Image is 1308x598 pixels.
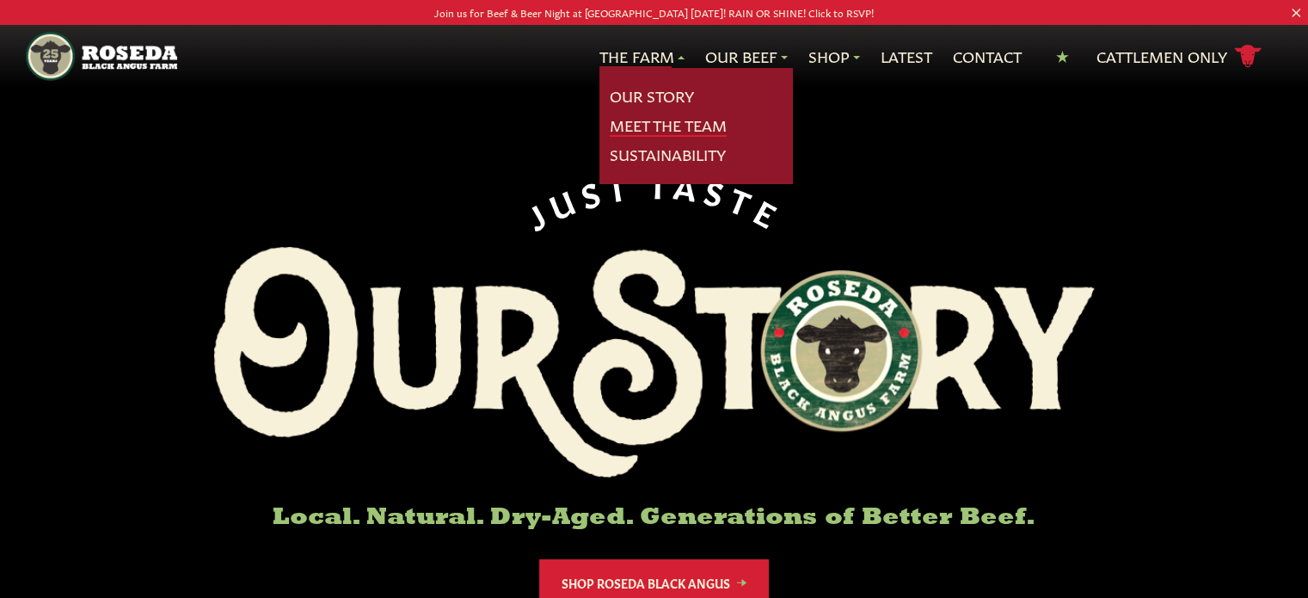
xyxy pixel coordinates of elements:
a: Shop [808,46,860,68]
span: S [575,170,609,210]
a: Sustainability [610,144,726,166]
div: JUST TASTE [518,165,791,233]
span: T [604,166,636,204]
img: https://roseda.com/wp-content/uploads/2021/05/roseda-25-header.png [26,32,176,81]
span: S [701,171,734,211]
span: T [648,165,675,200]
a: Meet The Team [610,114,727,137]
h6: Local. Natural. Dry-Aged. Generations of Better Beef. [214,505,1095,532]
a: Our Story [610,85,694,108]
img: Roseda Black Aangus Farm [214,247,1095,478]
a: Cattlemen Only [1096,41,1262,71]
nav: Main Navigation [26,25,1281,88]
a: Latest [881,46,932,68]
p: Join us for Beef & Beer Night at [GEOGRAPHIC_DATA] [DATE]! RAIN OR SHINE! Click to RSVP! [65,3,1243,22]
span: J [519,192,555,233]
a: The Farm [599,46,685,68]
span: A [672,166,705,204]
span: T [725,179,763,221]
a: Our Beef [705,46,788,68]
span: U [542,178,583,222]
a: Contact [953,46,1022,68]
span: E [750,191,789,233]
